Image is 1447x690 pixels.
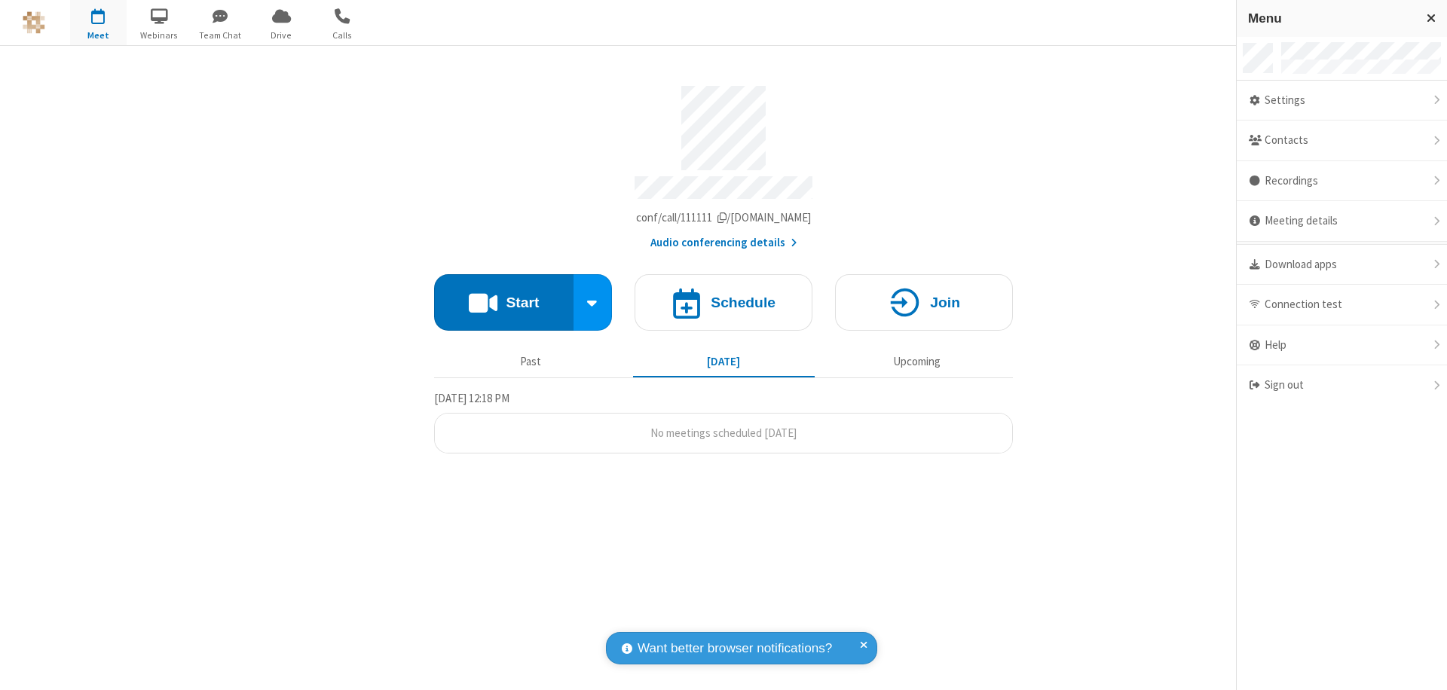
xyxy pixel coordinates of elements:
section: Account details [434,75,1013,252]
span: Copy my meeting room link [636,210,812,224]
div: Settings [1237,81,1447,121]
div: Sign out [1237,365,1447,405]
h4: Join [930,295,960,310]
button: Audio conferencing details [650,234,797,252]
span: No meetings scheduled [DATE] [650,426,797,440]
div: Connection test [1237,285,1447,325]
span: [DATE] 12:18 PM [434,391,509,405]
div: Contacts [1237,121,1447,161]
h3: Menu [1248,11,1413,26]
button: Upcoming [826,347,1008,376]
button: [DATE] [633,347,815,376]
iframe: Chat [1409,651,1436,679]
div: Meeting details [1237,201,1447,242]
div: Recordings [1237,161,1447,202]
span: Meet [70,29,127,42]
h4: Start [506,295,539,310]
span: Want better browser notifications? [638,639,832,658]
button: Join [835,274,1013,331]
span: Calls [314,29,371,42]
section: Today's Meetings [434,389,1013,454]
span: Team Chat [192,29,249,42]
span: Webinars [131,29,188,42]
div: Help [1237,325,1447,366]
h4: Schedule [711,295,776,310]
div: Download apps [1237,245,1447,285]
img: QA Selenium DO NOT DELETE OR CHANGE [23,11,45,34]
span: Drive [253,29,310,42]
button: Copy my meeting room linkCopy my meeting room link [636,209,812,227]
button: Past [440,347,622,376]
button: Start [434,274,574,331]
button: Schedule [635,274,812,331]
div: Start conference options [574,274,613,331]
